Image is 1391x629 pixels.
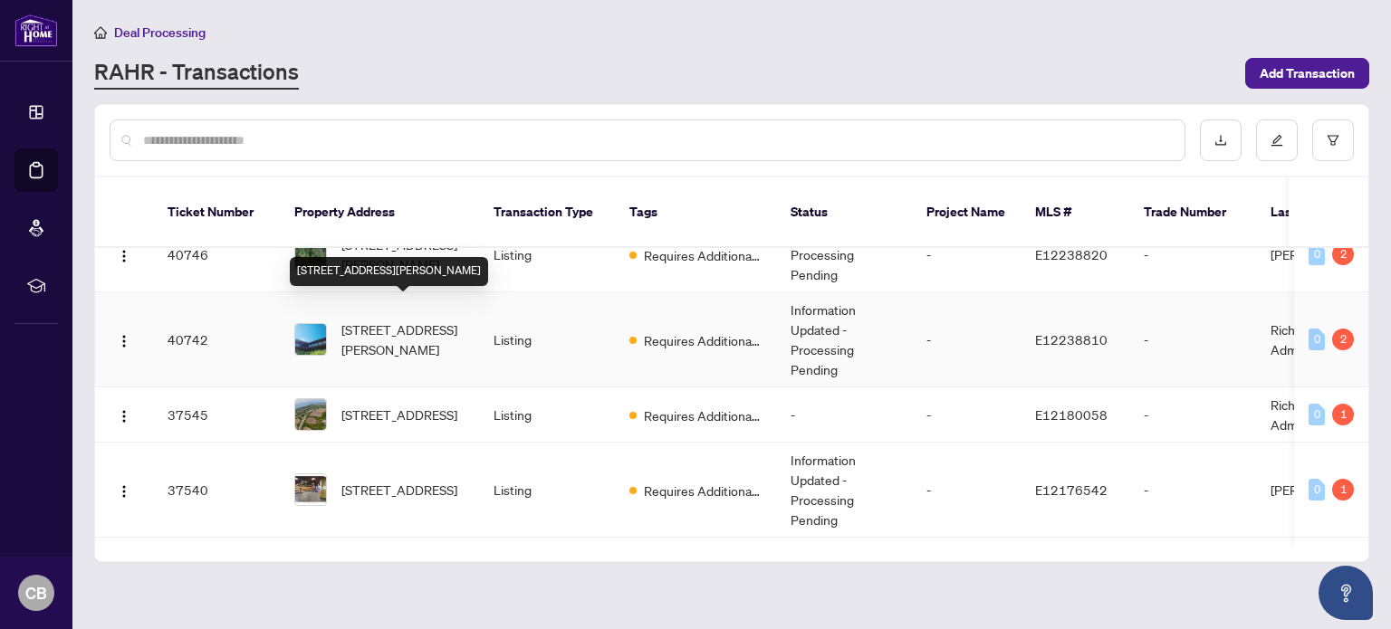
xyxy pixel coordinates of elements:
span: [STREET_ADDRESS] [341,405,457,424]
span: Requires Additional Docs [644,481,762,500]
td: Listing [479,387,615,443]
span: Requires Additional Docs [644,405,762,425]
button: Open asap [1319,566,1373,620]
button: Logo [110,475,139,504]
td: - [1129,387,1256,443]
button: Logo [110,240,139,269]
span: Deal Processing [114,24,206,41]
span: home [94,26,107,39]
th: Status [776,177,912,248]
td: 37545 [153,387,280,443]
span: Requires Additional Docs [644,330,762,350]
td: Information Updated - Processing Pending [776,443,912,538]
button: Logo [110,325,139,354]
div: 0 [1309,243,1325,265]
div: 0 [1309,479,1325,500]
span: E12238820 [1035,246,1108,262]
button: download [1200,119,1242,161]
td: Listing [479,292,615,387]
th: Transaction Type [479,177,615,248]
span: Requires Additional Docs [644,245,762,265]
td: - [1129,292,1256,387]
td: 37540 [153,443,280,538]
div: 1 [1332,479,1354,500]
td: - [912,217,1021,292]
th: Project Name [912,177,1021,248]
th: Ticket Number [153,177,280,248]
img: Logo [117,334,131,348]
span: CB [25,580,47,605]
div: 0 [1309,329,1325,350]
div: 2 [1332,243,1354,265]
div: 1 [1332,404,1354,425]
button: filter [1312,119,1354,161]
span: download [1214,134,1227,147]
td: Listing [479,443,615,538]
th: Tags [615,177,776,248]
th: MLS # [1021,177,1129,248]
td: - [912,292,1021,387]
td: 40742 [153,292,280,387]
td: - [776,387,912,443]
div: [STREET_ADDRESS][PERSON_NAME] [290,257,488,286]
span: [STREET_ADDRESS][PERSON_NAME] [341,234,465,274]
td: - [1129,217,1256,292]
td: Listing [479,217,615,292]
img: Logo [117,484,131,499]
span: Add Transaction [1260,59,1355,88]
span: E12180058 [1035,406,1108,423]
td: New Submission - Processing Pending [776,217,912,292]
th: Trade Number [1129,177,1256,248]
span: E12176542 [1035,481,1108,498]
span: edit [1271,134,1283,147]
img: Logo [117,409,131,424]
td: - [912,443,1021,538]
span: E12238810 [1035,331,1108,348]
img: logo [14,14,58,47]
img: thumbnail-img [295,324,326,355]
span: [STREET_ADDRESS] [341,480,457,500]
img: Logo [117,249,131,263]
button: edit [1256,119,1298,161]
a: RAHR - Transactions [94,57,299,90]
div: 2 [1332,329,1354,350]
button: Logo [110,400,139,429]
th: Property Address [280,177,479,248]
span: [STREET_ADDRESS][PERSON_NAME] [341,319,465,359]
img: thumbnail-img [295,474,326,505]
img: thumbnail-img [295,239,326,270]
td: 40746 [153,217,280,292]
img: thumbnail-img [295,399,326,430]
td: - [1129,443,1256,538]
div: 0 [1309,404,1325,425]
span: filter [1327,134,1339,147]
button: Add Transaction [1245,58,1369,89]
td: - [912,387,1021,443]
td: Information Updated - Processing Pending [776,292,912,387]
